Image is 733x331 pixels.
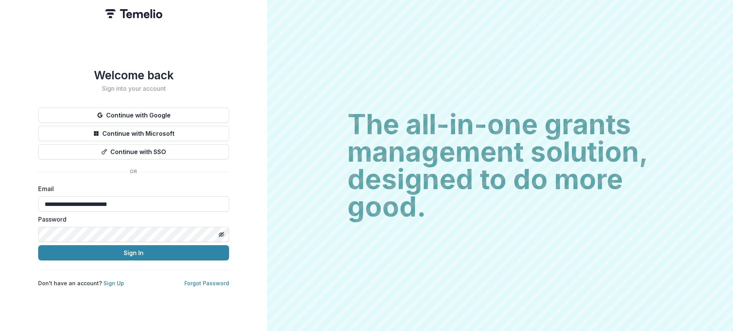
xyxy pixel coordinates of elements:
[38,215,224,224] label: Password
[38,126,229,141] button: Continue with Microsoft
[215,228,228,241] button: Toggle password visibility
[38,68,229,82] h1: Welcome back
[38,245,229,260] button: Sign In
[38,144,229,159] button: Continue with SSO
[38,108,229,123] button: Continue with Google
[38,85,229,92] h2: Sign into your account
[38,184,224,193] label: Email
[184,280,229,286] a: Forgot Password
[105,9,162,18] img: Temelio
[38,279,124,287] p: Don't have an account?
[103,280,124,286] a: Sign Up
